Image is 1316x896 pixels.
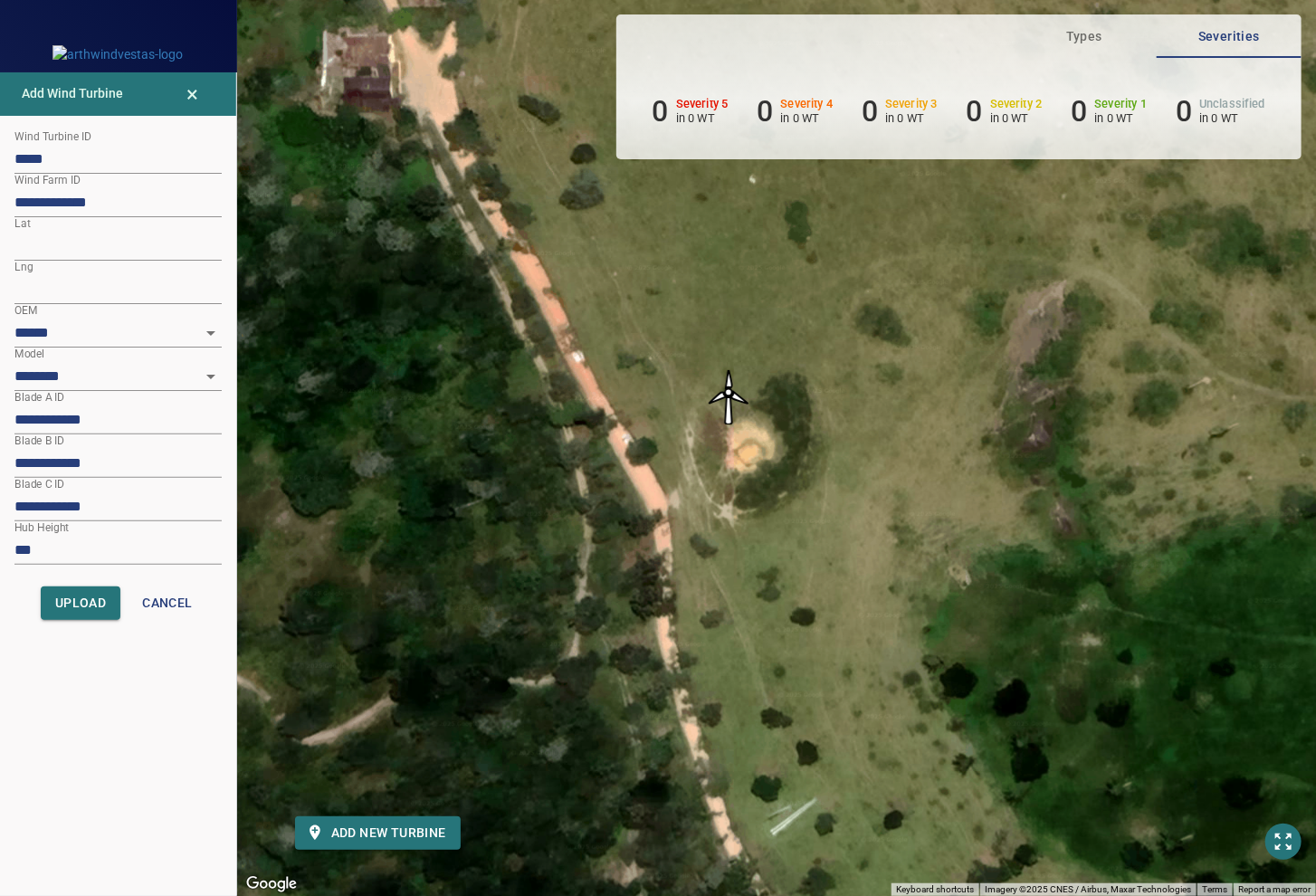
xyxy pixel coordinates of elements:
[1071,94,1087,129] h6: 0
[1176,94,1192,129] h6: 0
[781,111,834,125] p: in 0 WT
[676,111,729,125] p: in 0 WT
[1095,98,1148,110] h6: Severity 1
[885,111,938,125] p: in 0 WT
[52,45,183,63] img: arthwindvestas-logo
[242,872,301,896] img: Google
[990,111,1043,125] p: in 0 WT
[242,872,301,896] a: Open this area in Google Maps (opens a new window)
[885,98,938,110] h6: Severity 3
[967,94,983,129] h6: 0
[990,98,1043,110] h6: Severity 2
[701,370,756,424] img: windFarmIconHighlighted.svg
[985,884,1191,894] span: Imagery ©2025 CNES / Airbus, Maxar Technologies
[1095,111,1148,125] p: in 0 WT
[1199,111,1265,125] p: in 0 WT
[310,822,446,844] span: Add new turbine
[295,816,461,850] button: Add new turbine
[1071,94,1147,129] li: Severity 1
[781,98,834,110] h6: Severity 4
[896,883,974,896] button: Keyboard shortcuts
[757,94,773,129] h6: 0
[1202,884,1227,894] a: Terms (opens in new tab)
[1238,884,1311,894] a: Report a map error
[1176,94,1265,129] li: Severity Unclassified
[653,94,669,129] h6: 0
[1023,25,1146,48] span: Types
[676,98,729,110] h6: Severity 5
[1168,25,1291,48] span: Severities
[1199,98,1265,110] h6: Unclassified
[862,94,938,129] li: Severity 3
[862,94,878,129] h6: 0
